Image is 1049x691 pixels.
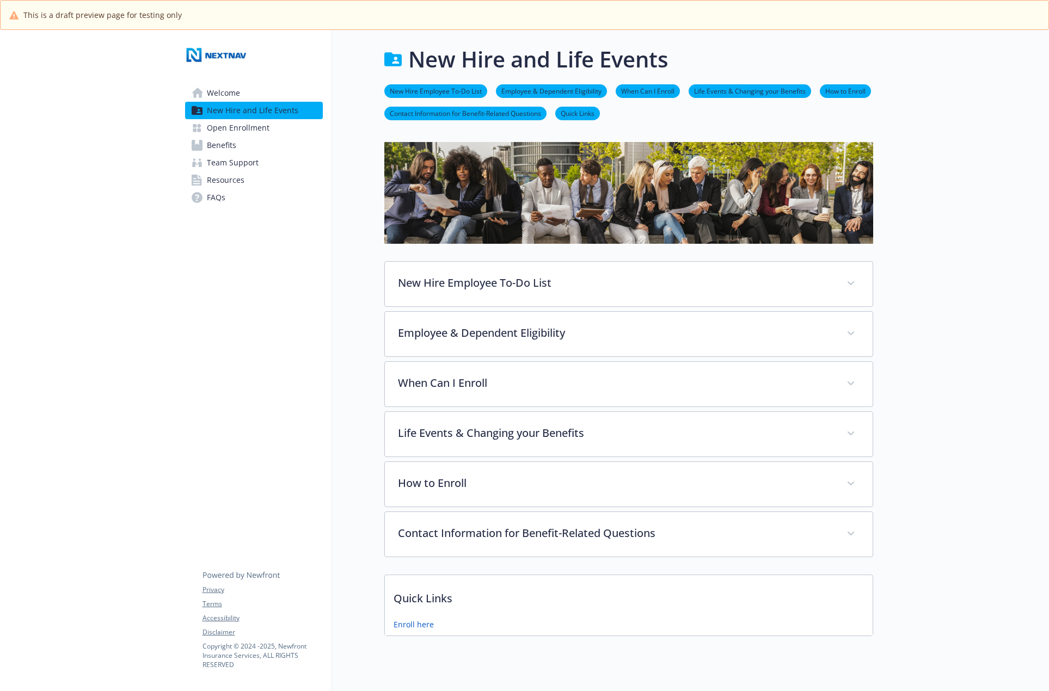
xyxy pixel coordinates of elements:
[207,102,298,119] span: New Hire and Life Events
[385,575,873,615] p: Quick Links
[207,154,259,171] span: Team Support
[398,475,833,491] p: How to Enroll
[185,171,323,189] a: Resources
[398,275,833,291] p: New Hire Employee To-Do List
[384,142,873,244] img: new hire page banner
[203,599,322,609] a: Terms
[207,171,244,189] span: Resources
[385,362,873,406] div: When Can I Enroll
[496,85,607,96] a: Employee & Dependent Eligibility
[385,512,873,557] div: Contact Information for Benefit-Related Questions
[398,325,833,341] p: Employee & Dependent Eligibility
[185,154,323,171] a: Team Support
[185,84,323,102] a: Welcome
[385,462,873,507] div: How to Enroll
[203,613,322,623] a: Accessibility
[185,102,323,119] a: New Hire and Life Events
[185,137,323,154] a: Benefits
[384,108,547,118] a: Contact Information for Benefit-Related Questions
[207,84,240,102] span: Welcome
[207,137,236,154] span: Benefits
[820,85,871,96] a: How to Enroll
[408,43,668,76] h1: New Hire and Life Events
[398,525,833,541] p: Contact Information for Benefit-Related Questions
[185,119,323,137] a: Open Enrollment
[203,627,322,637] a: Disclaimer
[385,312,873,356] div: Employee & Dependent Eligibility
[689,85,811,96] a: Life Events & Changing your Benefits
[384,85,487,96] a: New Hire Employee To-Do List
[203,585,322,595] a: Privacy
[203,641,322,669] p: Copyright © 2024 - 2025 , Newfront Insurance Services, ALL RIGHTS RESERVED
[616,85,680,96] a: When Can I Enroll
[385,262,873,306] div: New Hire Employee To-Do List
[23,9,182,21] span: This is a draft preview page for testing only
[555,108,600,118] a: Quick Links
[385,412,873,456] div: Life Events & Changing your Benefits
[207,119,269,137] span: Open Enrollment
[398,425,833,441] p: Life Events & Changing your Benefits
[185,189,323,206] a: FAQs
[394,619,434,630] a: Enroll here
[207,189,225,206] span: FAQs
[398,375,833,391] p: When Can I Enroll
